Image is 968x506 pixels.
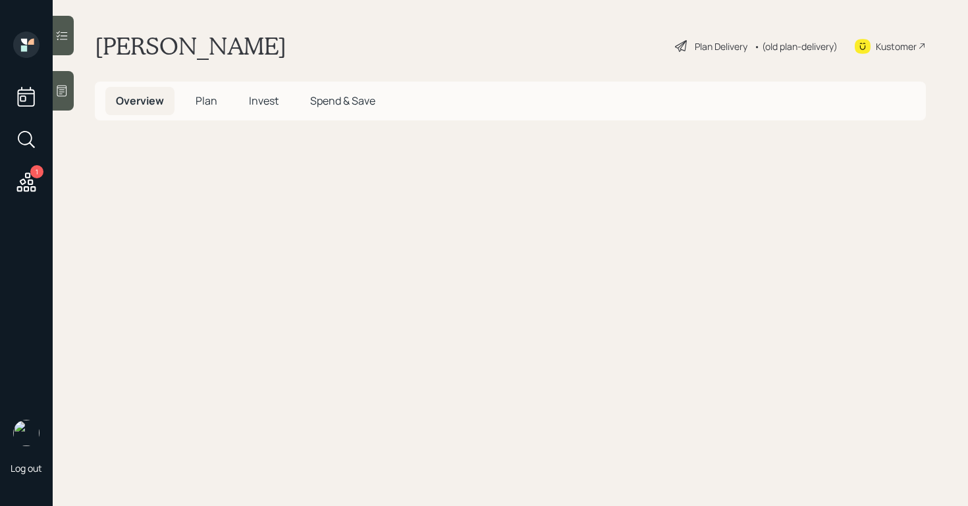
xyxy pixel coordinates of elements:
div: Plan Delivery [695,39,747,53]
img: robby-grisanti-headshot.png [13,420,40,446]
span: Invest [249,93,279,108]
span: Spend & Save [310,93,375,108]
div: • (old plan-delivery) [754,39,838,53]
div: Kustomer [876,39,917,53]
span: Plan [196,93,217,108]
span: Overview [116,93,164,108]
h1: [PERSON_NAME] [95,32,286,61]
div: Log out [11,462,42,474]
div: 1 [30,165,43,178]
